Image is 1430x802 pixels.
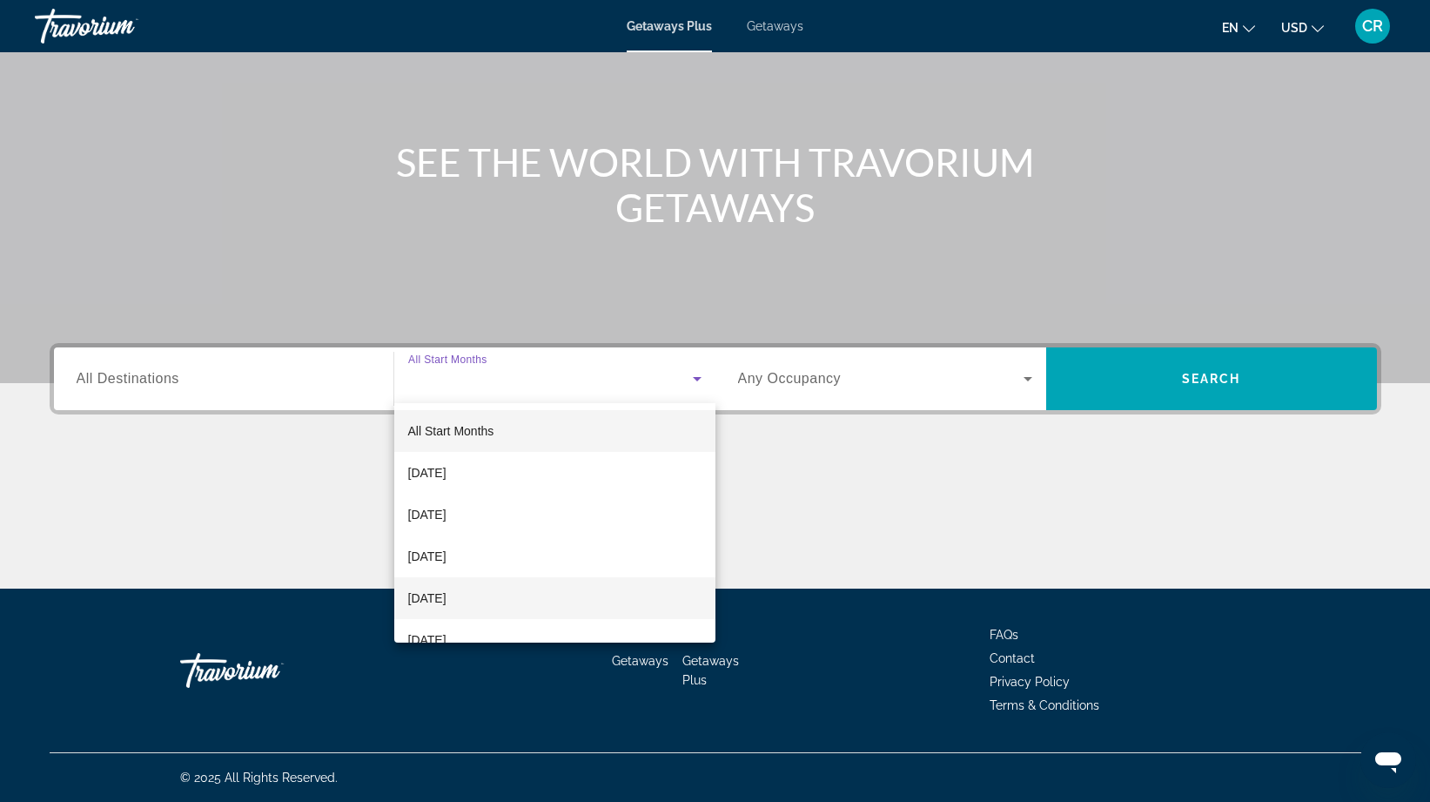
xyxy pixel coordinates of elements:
[408,630,446,650] span: [DATE]
[408,546,446,567] span: [DATE]
[1360,732,1416,788] iframe: Button to launch messaging window
[408,504,446,525] span: [DATE]
[408,424,494,438] span: All Start Months
[408,462,446,483] span: [DATE]
[408,588,446,609] span: [DATE]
